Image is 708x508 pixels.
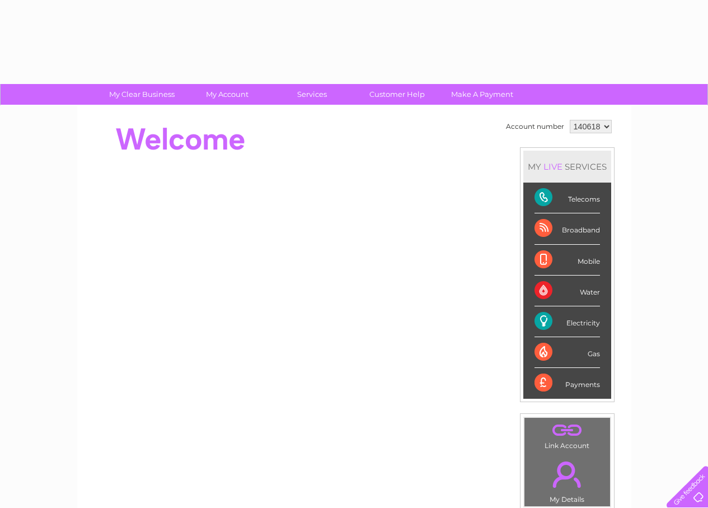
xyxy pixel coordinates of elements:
[534,306,600,337] div: Electricity
[524,452,611,507] td: My Details
[527,455,607,494] a: .
[351,84,443,105] a: Customer Help
[534,183,600,213] div: Telecoms
[96,84,188,105] a: My Clear Business
[534,368,600,398] div: Payments
[181,84,273,105] a: My Account
[534,213,600,244] div: Broadband
[266,84,358,105] a: Services
[534,337,600,368] div: Gas
[534,245,600,276] div: Mobile
[524,417,611,453] td: Link Account
[503,117,567,136] td: Account number
[534,276,600,306] div: Water
[527,421,607,440] a: .
[436,84,528,105] a: Make A Payment
[523,151,611,183] div: MY SERVICES
[541,161,565,172] div: LIVE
